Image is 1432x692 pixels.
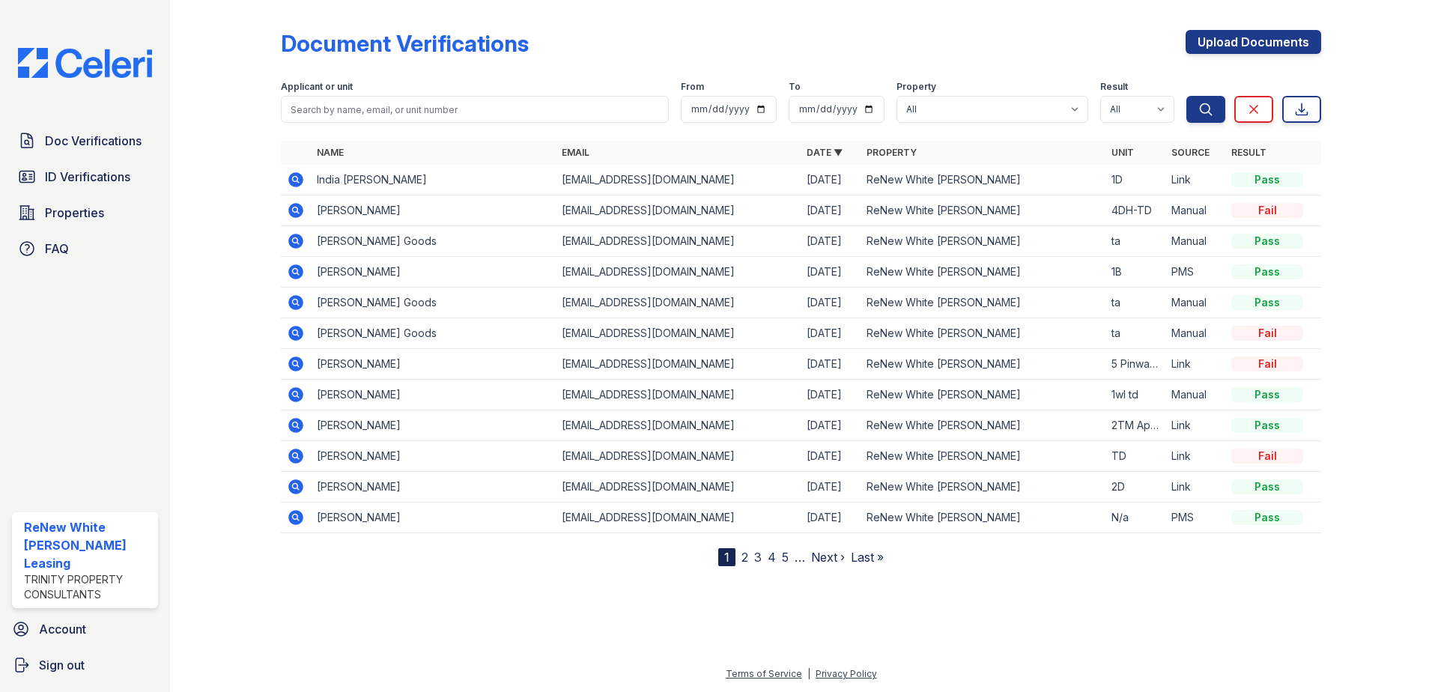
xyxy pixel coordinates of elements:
[562,147,589,158] a: Email
[556,257,801,288] td: [EMAIL_ADDRESS][DOMAIN_NAME]
[39,620,86,638] span: Account
[12,126,158,156] a: Doc Verifications
[1231,264,1303,279] div: Pass
[45,168,130,186] span: ID Verifications
[556,318,801,349] td: [EMAIL_ADDRESS][DOMAIN_NAME]
[311,257,556,288] td: [PERSON_NAME]
[801,195,861,226] td: [DATE]
[1165,410,1225,441] td: Link
[45,240,69,258] span: FAQ
[1186,30,1321,54] a: Upload Documents
[801,257,861,288] td: [DATE]
[45,132,142,150] span: Doc Verifications
[1105,503,1165,533] td: N/a
[6,614,164,644] a: Account
[556,503,801,533] td: [EMAIL_ADDRESS][DOMAIN_NAME]
[801,288,861,318] td: [DATE]
[1105,318,1165,349] td: ta
[311,226,556,257] td: [PERSON_NAME] Goods
[1105,472,1165,503] td: 2D
[1231,203,1303,218] div: Fail
[24,572,152,602] div: Trinity Property Consultants
[1165,257,1225,288] td: PMS
[45,204,104,222] span: Properties
[311,410,556,441] td: [PERSON_NAME]
[1105,349,1165,380] td: 5 Pinwall Pl Apt TB
[801,318,861,349] td: [DATE]
[1231,147,1266,158] a: Result
[789,81,801,93] label: To
[1231,479,1303,494] div: Pass
[807,668,810,679] div: |
[556,441,801,472] td: [EMAIL_ADDRESS][DOMAIN_NAME]
[1231,356,1303,371] div: Fail
[317,147,344,158] a: Name
[1231,418,1303,433] div: Pass
[782,550,789,565] a: 5
[556,195,801,226] td: [EMAIL_ADDRESS][DOMAIN_NAME]
[281,30,529,57] div: Document Verifications
[311,195,556,226] td: [PERSON_NAME]
[1105,257,1165,288] td: 1B
[1105,441,1165,472] td: TD
[556,226,801,257] td: [EMAIL_ADDRESS][DOMAIN_NAME]
[1231,387,1303,402] div: Pass
[861,318,1105,349] td: ReNew White [PERSON_NAME]
[311,349,556,380] td: [PERSON_NAME]
[861,165,1105,195] td: ReNew White [PERSON_NAME]
[861,380,1105,410] td: ReNew White [PERSON_NAME]
[1105,410,1165,441] td: 2TM Apt 2D, Floorplan [GEOGRAPHIC_DATA]
[1165,226,1225,257] td: Manual
[1165,318,1225,349] td: Manual
[754,550,762,565] a: 3
[12,162,158,192] a: ID Verifications
[1231,449,1303,464] div: Fail
[861,472,1105,503] td: ReNew White [PERSON_NAME]
[1165,195,1225,226] td: Manual
[861,503,1105,533] td: ReNew White [PERSON_NAME]
[1105,226,1165,257] td: ta
[556,380,801,410] td: [EMAIL_ADDRESS][DOMAIN_NAME]
[726,668,802,679] a: Terms of Service
[311,441,556,472] td: [PERSON_NAME]
[1231,172,1303,187] div: Pass
[1105,288,1165,318] td: ta
[867,147,917,158] a: Property
[556,165,801,195] td: [EMAIL_ADDRESS][DOMAIN_NAME]
[1105,195,1165,226] td: 4DH-TD
[1165,503,1225,533] td: PMS
[1165,472,1225,503] td: Link
[816,668,877,679] a: Privacy Policy
[1105,165,1165,195] td: 1D
[12,234,158,264] a: FAQ
[1111,147,1134,158] a: Unit
[807,147,843,158] a: Date ▼
[556,410,801,441] td: [EMAIL_ADDRESS][DOMAIN_NAME]
[1165,441,1225,472] td: Link
[12,198,158,228] a: Properties
[795,548,805,566] span: …
[768,550,776,565] a: 4
[1171,147,1210,158] a: Source
[311,165,556,195] td: India [PERSON_NAME]
[311,503,556,533] td: [PERSON_NAME]
[861,441,1105,472] td: ReNew White [PERSON_NAME]
[801,441,861,472] td: [DATE]
[861,195,1105,226] td: ReNew White [PERSON_NAME]
[1165,349,1225,380] td: Link
[1100,81,1128,93] label: Result
[24,518,152,572] div: ReNew White [PERSON_NAME] Leasing
[311,472,556,503] td: [PERSON_NAME]
[851,550,884,565] a: Last »
[861,288,1105,318] td: ReNew White [PERSON_NAME]
[556,472,801,503] td: [EMAIL_ADDRESS][DOMAIN_NAME]
[311,380,556,410] td: [PERSON_NAME]
[801,226,861,257] td: [DATE]
[6,48,164,78] img: CE_Logo_Blue-a8612792a0a2168367f1c8372b55b34899dd931a85d93a1a3d3e32e68fde9ad4.png
[1105,380,1165,410] td: 1wl td
[6,650,164,680] a: Sign out
[801,472,861,503] td: [DATE]
[1165,165,1225,195] td: Link
[1231,234,1303,249] div: Pass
